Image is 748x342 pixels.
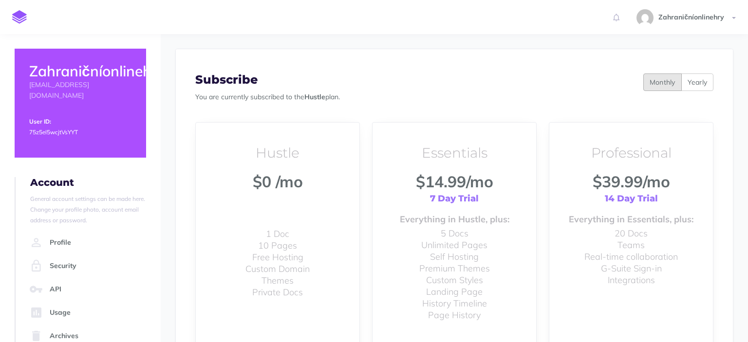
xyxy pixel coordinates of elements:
li: 20 Docs [584,228,678,239]
h4: Essentials [422,145,487,161]
li: Premium Themes [419,263,490,274]
li: 10 Pages [245,240,310,252]
h5: 7 Day Trial [430,194,479,204]
a: Profile [27,231,146,254]
li: Landing Page [419,286,490,298]
small: User ID: [29,118,51,125]
a: Usage [27,301,146,324]
h2: Zahraničníonlinehry [29,63,131,79]
li: G-Suite Sign-in [584,263,678,274]
li: Self Hosting [419,251,490,263]
p: You are currently subscribed to the plan. [195,91,340,102]
small: 75z5eI5wcjtVsYYT [29,128,78,136]
span: $0 /mo [253,172,303,191]
li: Free Hosting [245,252,310,263]
h4: Hustle [256,145,299,161]
li: Custom Domain [245,263,310,275]
strong: Everything in Essentials, plus: [569,214,693,225]
li: Custom Styles [419,274,490,286]
small: General account settings can be made here. Change your profile photo, account email address or pa... [30,195,145,224]
li: History Timeline [419,298,490,309]
li: Themes [245,275,310,287]
img: 02f067bc02a4e769c0fc1d4639bc8a05.jpg [636,9,654,26]
h3: Subscribe [195,73,340,86]
li: 1 Doc [245,228,310,240]
h4: Account [30,177,146,188]
button: Yearly [681,73,714,91]
img: logo-mark.svg [12,10,27,24]
span: /mo [466,172,493,191]
span: Zahraničníonlinehry [654,13,729,21]
button: Monthly [643,73,682,91]
li: Private Docs [245,287,310,298]
li: Real-time collaboration [584,251,678,263]
strong: Everything in Hustle, plus: [400,214,509,225]
a: API [27,278,146,301]
li: Teams [584,239,678,251]
h4: Professional [591,145,672,161]
span: $39.99 [593,172,670,191]
li: Page History [419,309,490,321]
li: 5 Docs [419,228,490,239]
p: [EMAIL_ADDRESS][DOMAIN_NAME] [29,79,131,101]
strong: Hustle [304,92,325,101]
span: $14.99 [416,172,493,191]
h5: 14 Day Trial [605,194,658,204]
a: Security [27,254,146,278]
span: /mo [643,172,670,191]
li: Integrations [584,274,678,286]
li: Unlimited Pages [419,239,490,251]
